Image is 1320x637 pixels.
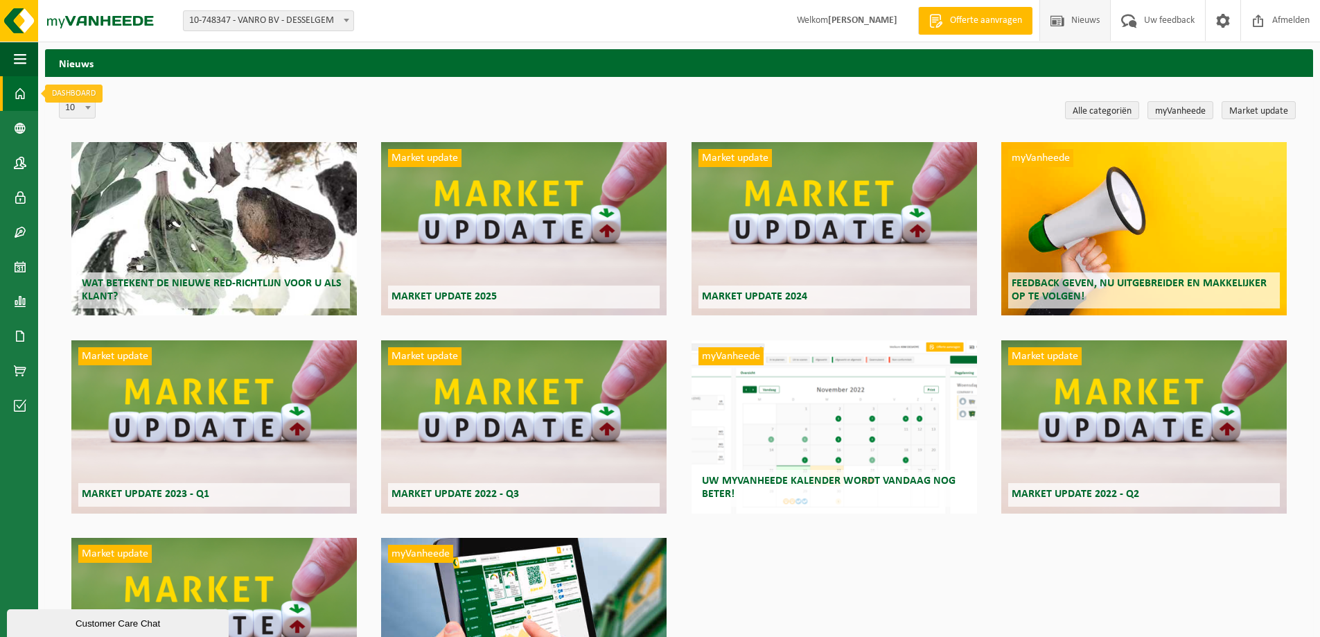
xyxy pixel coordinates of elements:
[388,545,453,563] span: myVanheede
[45,49,1313,76] h2: Nieuws
[184,11,353,30] span: 10-748347 - VANRO BV - DESSELGEM
[1008,149,1073,167] span: myVanheede
[7,607,231,637] iframe: chat widget
[1001,340,1287,514] a: Market update Market update 2022 - Q2
[78,545,152,563] span: Market update
[702,475,956,500] span: Uw myVanheede kalender wordt vandaag nog beter!
[947,14,1026,28] span: Offerte aanvragen
[183,10,354,31] span: 10-748347 - VANRO BV - DESSELGEM
[1012,278,1267,302] span: Feedback geven, nu uitgebreider en makkelijker op te volgen!
[391,489,519,500] span: Market update 2022 - Q3
[59,98,96,119] span: 10
[698,347,764,365] span: myVanheede
[692,340,977,514] a: myVanheede Uw myVanheede kalender wordt vandaag nog beter!
[388,347,461,365] span: Market update
[82,489,209,500] span: Market update 2023 - Q1
[918,7,1032,35] a: Offerte aanvragen
[60,98,95,118] span: 10
[381,142,667,315] a: Market update Market update 2025
[71,142,357,315] a: Wat betekent de nieuwe RED-richtlijn voor u als klant?
[388,149,461,167] span: Market update
[71,340,357,514] a: Market update Market update 2023 - Q1
[702,291,807,302] span: Market update 2024
[692,142,977,315] a: Market update Market update 2024
[78,347,152,365] span: Market update
[698,149,772,167] span: Market update
[1065,101,1139,119] a: Alle categoriën
[1147,101,1213,119] a: myVanheede
[381,340,667,514] a: Market update Market update 2022 - Q3
[1001,142,1287,315] a: myVanheede Feedback geven, nu uitgebreider en makkelijker op te volgen!
[1222,101,1296,119] a: Market update
[391,291,497,302] span: Market update 2025
[1008,347,1082,365] span: Market update
[82,278,342,302] span: Wat betekent de nieuwe RED-richtlijn voor u als klant?
[1012,489,1139,500] span: Market update 2022 - Q2
[828,15,897,26] strong: [PERSON_NAME]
